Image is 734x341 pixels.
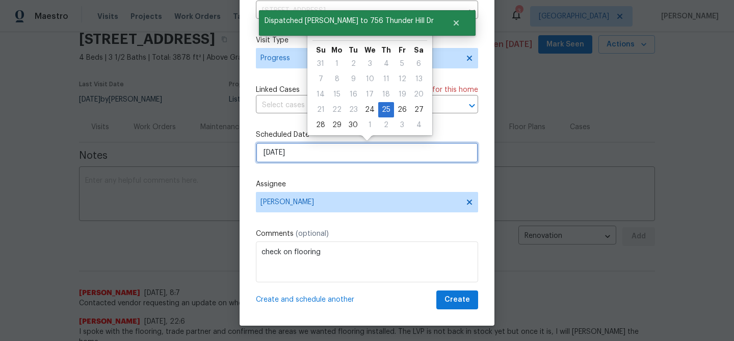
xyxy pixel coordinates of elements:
[256,85,300,95] span: Linked Cases
[394,117,410,133] div: Fri Oct 03 2025
[345,117,361,133] div: Tue Sep 30 2025
[312,71,329,87] div: Sun Sep 07 2025
[410,118,427,132] div: 4
[410,102,427,117] div: Sat Sep 27 2025
[256,3,463,19] input: Enter in an address
[410,56,427,71] div: Sat Sep 06 2025
[345,103,361,117] div: 23
[312,87,329,102] div: Sun Sep 14 2025
[329,71,345,87] div: Mon Sep 08 2025
[378,118,394,132] div: 2
[312,57,329,71] div: 31
[394,71,410,87] div: Fri Sep 12 2025
[256,35,478,45] label: Visit Type
[378,117,394,133] div: Thu Oct 02 2025
[414,46,424,54] abbr: Saturday
[345,87,361,102] div: 16
[260,198,460,206] span: [PERSON_NAME]
[345,118,361,132] div: 30
[378,87,394,102] div: 18
[378,72,394,86] div: 11
[394,87,410,102] div: 19
[361,56,378,71] div: Wed Sep 03 2025
[361,57,378,71] div: 3
[329,102,345,117] div: Mon Sep 22 2025
[329,57,345,71] div: 1
[312,117,329,133] div: Sun Sep 28 2025
[256,142,478,163] input: M/D/YYYY
[256,98,450,113] input: Select cases
[256,241,478,282] textarea: check on flooring
[361,87,378,102] div: 17
[329,56,345,71] div: Mon Sep 01 2025
[361,117,378,133] div: Wed Oct 01 2025
[312,102,329,117] div: Sun Sep 21 2025
[312,72,329,86] div: 7
[394,87,410,102] div: Fri Sep 19 2025
[329,117,345,133] div: Mon Sep 29 2025
[361,102,378,117] div: Wed Sep 24 2025
[410,103,427,117] div: 27
[410,87,427,102] div: 20
[296,230,329,237] span: (optional)
[399,46,406,54] abbr: Friday
[329,118,345,132] div: 29
[394,102,410,117] div: Fri Sep 26 2025
[381,46,391,54] abbr: Thursday
[329,87,345,102] div: 15
[394,118,410,132] div: 3
[345,87,361,102] div: Tue Sep 16 2025
[361,103,378,117] div: 24
[256,179,478,189] label: Assignee
[260,53,459,63] span: Progress
[465,99,479,113] button: Open
[361,118,378,132] div: 1
[436,290,478,309] button: Create
[345,72,361,86] div: 9
[410,72,427,86] div: 13
[394,57,410,71] div: 5
[349,46,358,54] abbr: Tuesday
[256,130,478,140] label: Scheduled Date
[444,294,470,306] span: Create
[378,87,394,102] div: Thu Sep 18 2025
[329,87,345,102] div: Mon Sep 15 2025
[312,103,329,117] div: 21
[378,56,394,71] div: Thu Sep 04 2025
[378,71,394,87] div: Thu Sep 11 2025
[312,118,329,132] div: 28
[345,102,361,117] div: Tue Sep 23 2025
[259,10,439,32] span: Dispatched [PERSON_NAME] to 756 Thunder Hill Dr
[361,72,378,86] div: 10
[394,72,410,86] div: 12
[394,103,410,117] div: 26
[331,46,343,54] abbr: Monday
[378,102,394,117] div: Thu Sep 25 2025
[329,72,345,86] div: 8
[316,46,326,54] abbr: Sunday
[410,87,427,102] div: Sat Sep 20 2025
[394,56,410,71] div: Fri Sep 05 2025
[345,57,361,71] div: 2
[439,13,473,33] button: Close
[361,71,378,87] div: Wed Sep 10 2025
[256,229,478,239] label: Comments
[345,56,361,71] div: Tue Sep 02 2025
[410,117,427,133] div: Sat Oct 04 2025
[256,295,354,305] span: Create and schedule another
[312,87,329,102] div: 14
[361,87,378,102] div: Wed Sep 17 2025
[410,57,427,71] div: 6
[410,71,427,87] div: Sat Sep 13 2025
[364,46,376,54] abbr: Wednesday
[329,103,345,117] div: 22
[378,57,394,71] div: 4
[345,71,361,87] div: Tue Sep 09 2025
[378,103,394,117] div: 25
[312,56,329,71] div: Sun Aug 31 2025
